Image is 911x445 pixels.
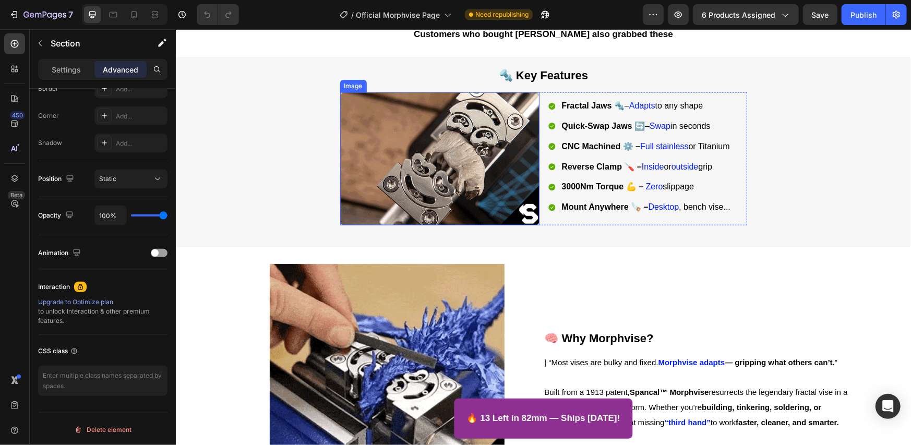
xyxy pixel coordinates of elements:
[38,172,76,186] div: Position
[386,133,555,143] p: or grip
[693,4,799,25] button: 6 products assigned
[369,358,672,398] span: Built from a 1913 patent, resurrects the legendary fractal vise in a modern CNC-machined form. Wh...
[464,113,512,122] span: Full stainless
[351,9,354,20] span: /
[95,206,126,225] input: Auto
[68,8,73,21] p: 7
[702,9,775,20] span: 6 products assigned
[177,38,559,55] h2: 🔩 Key Features
[197,4,239,25] div: Undo/Redo
[386,92,470,101] strong: Quick-Swap Jaws 🔄
[38,346,78,356] div: CSS class
[116,139,165,148] div: Add...
[386,112,555,123] p: or Titanium
[38,297,167,326] div: to unlock Interaction & other premium features.
[99,175,116,183] span: Static
[386,113,465,122] strong: CNC Machined ⚙️ –
[483,329,549,338] strong: Morphvise adapts
[473,173,504,182] span: Desktop
[549,329,662,338] span: ”
[38,138,62,148] div: Shadow
[103,64,138,75] p: Advanced
[116,85,165,94] div: Add...
[164,63,364,196] img: gempages_565818596807148699-1c5b9fdc-3aa8-49cb-9362-92c3d9cfe4c3.gif
[850,9,877,20] div: Publish
[453,72,480,81] span: Adapts
[803,4,837,25] button: Save
[356,9,440,20] span: Official Morphvise Page
[74,424,131,436] div: Delete element
[386,153,468,162] strong: 3000Nm Torque 💪 –
[549,329,659,338] strong: — gripping what others can’t.
[386,71,555,82] p: – to any shape
[466,133,488,142] span: Inside
[369,303,478,316] strong: 🧠 Why Morphvise?
[38,422,167,438] button: Delete element
[176,29,911,445] iframe: To enrich screen reader interactions, please activate Accessibility in Grammarly extension settings
[94,170,167,188] button: Static
[386,133,466,142] strong: Reverse Clamp 🪛 –
[38,246,83,260] div: Animation
[386,173,555,184] p: , bench vise...
[38,111,59,121] div: Corner
[842,4,885,25] button: Publish
[4,4,78,25] button: 7
[454,358,533,367] strong: Spancal™ Morphvise
[116,112,165,121] div: Add...
[386,92,555,103] p: – in seconds
[386,152,555,163] p: slippage
[369,329,483,338] span: | “Most vises are bulky and fixed.
[8,191,25,199] div: Beta
[51,37,136,50] p: Section
[876,394,901,419] div: Open Intercom Messenger
[38,297,167,307] div: Upgrade to Optimize plan
[38,209,76,223] div: Opacity
[812,10,829,19] span: Save
[475,10,529,19] span: Need republishing
[38,282,70,292] div: Interaction
[10,111,25,119] div: 450
[386,173,473,182] strong: Mount Anywhere 🪚 –
[474,92,495,101] span: Swap
[496,133,523,142] span: outside
[386,72,449,81] strong: Fractal Jaws 🔩
[52,64,81,75] p: Settings
[38,84,58,93] div: Border
[470,153,487,162] span: Zero
[279,369,457,410] a: 🔥 13 Left in 82mm — Ships [DATE]!
[166,52,189,62] div: Image
[291,384,445,394] span: 🔥 13 Left in 82mm — Ships [DATE]!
